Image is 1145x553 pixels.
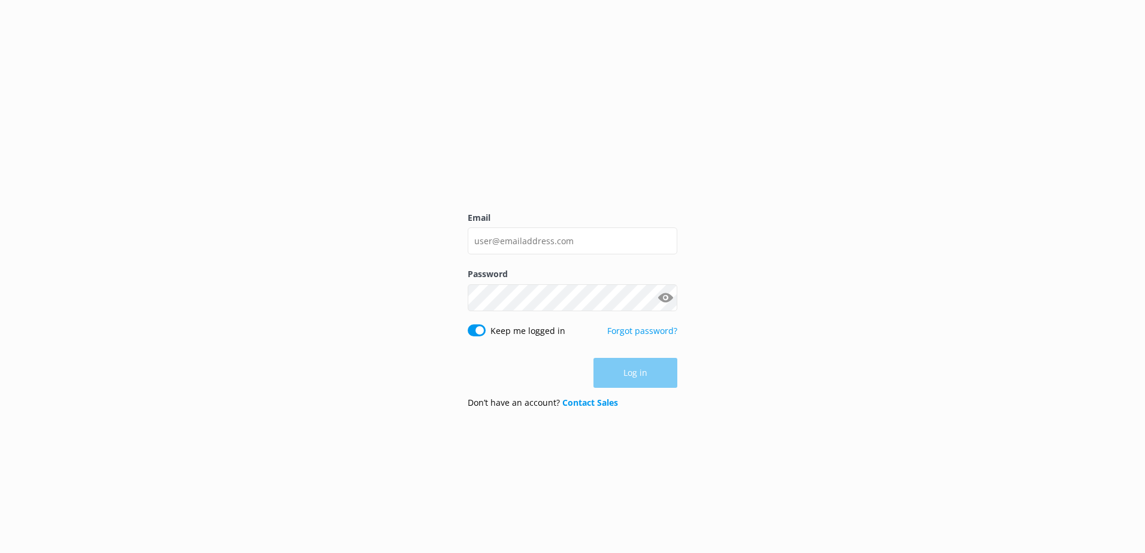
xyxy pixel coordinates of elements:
a: Forgot password? [607,325,677,336]
input: user@emailaddress.com [468,227,677,254]
label: Password [468,268,677,281]
button: Show password [653,285,677,309]
label: Keep me logged in [490,324,565,338]
label: Email [468,211,677,224]
a: Contact Sales [562,397,618,408]
p: Don’t have an account? [468,396,618,409]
